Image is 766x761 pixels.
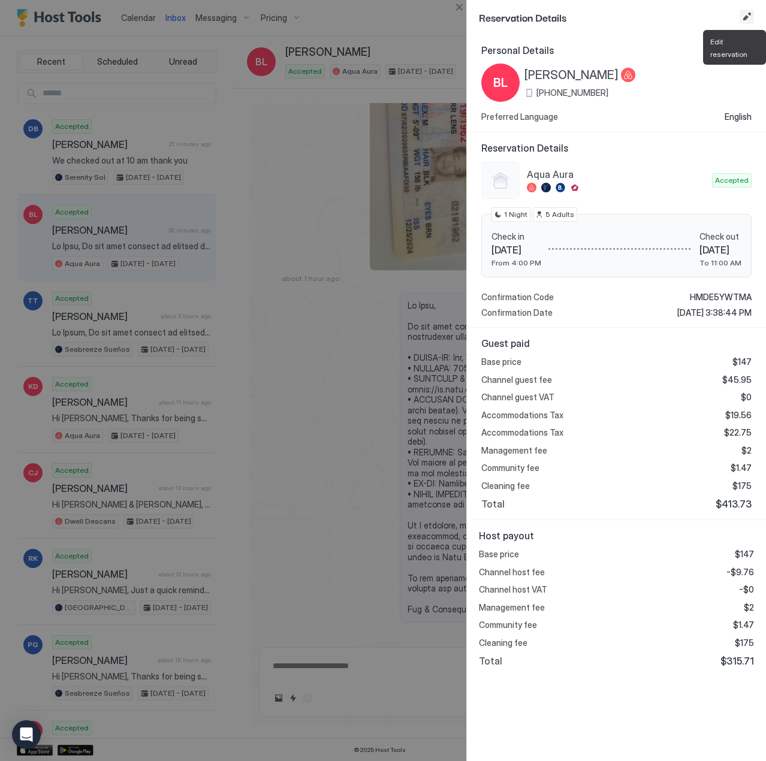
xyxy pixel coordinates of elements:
[481,337,752,349] span: Guest paid
[690,292,752,303] span: HMDE5YWTMA
[481,410,563,421] span: Accommodations Tax
[720,655,754,667] span: $315.71
[741,445,752,456] span: $2
[716,498,752,510] span: $413.73
[722,375,752,385] span: $45.95
[481,357,521,367] span: Base price
[725,410,752,421] span: $19.56
[699,231,741,242] span: Check out
[479,584,547,595] span: Channel host VAT
[479,10,737,25] span: Reservation Details
[527,168,707,180] span: Aqua Aura
[677,307,752,318] span: [DATE] 3:38:44 PM
[481,142,752,154] span: Reservation Details
[491,231,541,242] span: Check in
[740,10,754,24] button: Edit reservation
[733,620,754,630] span: $1.47
[479,655,502,667] span: Total
[699,258,741,267] span: To 11:00 AM
[479,602,545,613] span: Management fee
[481,463,539,473] span: Community fee
[739,584,754,595] span: -$0
[735,638,754,648] span: $175
[536,87,608,98] span: [PHONE_NUMBER]
[545,209,574,220] span: 5 Adults
[12,720,41,749] div: Open Intercom Messenger
[732,481,752,491] span: $175
[493,74,508,92] span: BL
[481,44,752,56] span: Personal Details
[479,549,519,560] span: Base price
[524,68,619,83] span: [PERSON_NAME]
[715,175,749,186] span: Accepted
[481,392,554,403] span: Channel guest VAT
[481,375,552,385] span: Channel guest fee
[741,392,752,403] span: $0
[699,244,741,256] span: [DATE]
[735,549,754,560] span: $147
[724,427,752,438] span: $22.75
[479,620,537,630] span: Community fee
[481,427,563,438] span: Accommodations Tax
[479,567,545,578] span: Channel host fee
[710,37,747,59] span: Edit reservation
[481,307,553,318] span: Confirmation Date
[481,111,558,122] span: Preferred Language
[731,463,752,473] span: $1.47
[732,357,752,367] span: $147
[479,638,527,648] span: Cleaning fee
[491,244,541,256] span: [DATE]
[479,530,754,542] span: Host payout
[725,111,752,122] span: English
[491,258,541,267] span: From 4:00 PM
[481,498,505,510] span: Total
[481,445,547,456] span: Management fee
[744,602,754,613] span: $2
[504,209,527,220] span: 1 Night
[726,567,754,578] span: -$9.76
[481,292,554,303] span: Confirmation Code
[481,481,530,491] span: Cleaning fee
